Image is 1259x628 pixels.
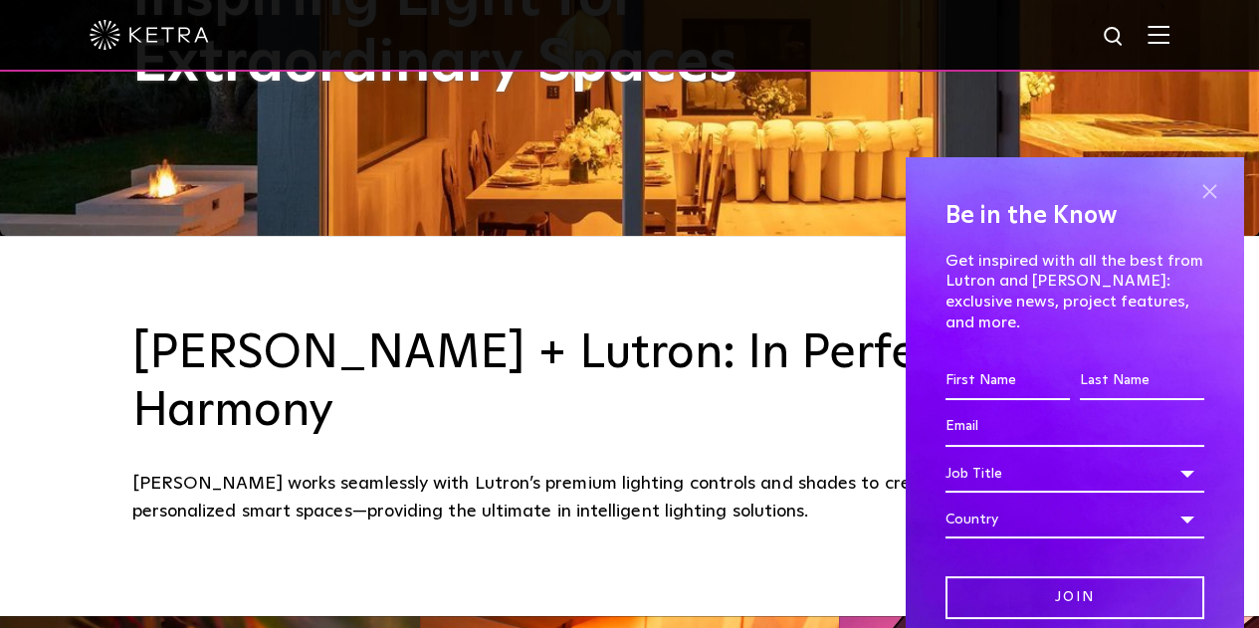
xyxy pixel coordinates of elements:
input: Email [945,408,1204,446]
div: Country [945,501,1204,538]
h3: [PERSON_NAME] + Lutron: In Perfect Harmony [132,325,1128,440]
p: Get inspired with all the best from Lutron and [PERSON_NAME]: exclusive news, project features, a... [945,250,1204,332]
input: Join [945,576,1204,619]
div: Job Title [945,455,1204,493]
img: Hamburger%20Nav.svg [1148,25,1169,44]
input: First Name [945,362,1070,400]
h4: Be in the Know [945,197,1204,235]
div: [PERSON_NAME] works seamlessly with Lutron’s premium lighting controls and shades to create power... [132,470,1128,526]
img: ketra-logo-2019-white [90,20,209,50]
img: search icon [1102,25,1127,50]
input: Last Name [1080,362,1204,400]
